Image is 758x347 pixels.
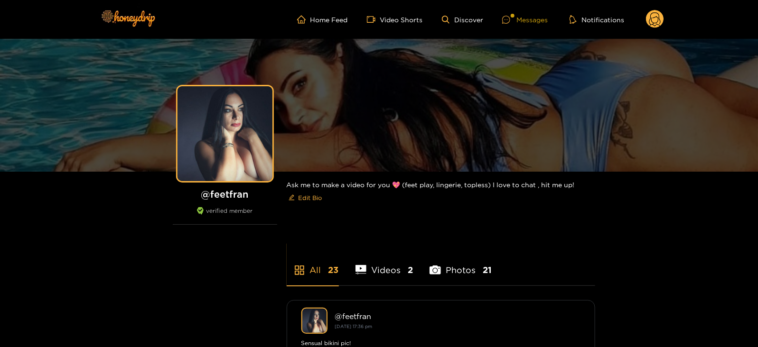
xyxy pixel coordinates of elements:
div: Ask me to make a video for you 💖 (feet play, lingerie, topless) I love to chat , hit me up! [287,172,595,213]
a: Home Feed [297,15,348,24]
li: Photos [430,243,492,285]
span: Edit Bio [299,193,322,202]
h1: @ feetfran [173,188,277,200]
span: home [297,15,310,24]
span: 23 [328,264,339,276]
span: 2 [408,264,413,276]
small: [DATE] 17:36 pm [335,324,373,329]
span: video-camera [367,15,380,24]
div: Messages [502,14,548,25]
button: Notifications [567,15,627,24]
a: Video Shorts [367,15,423,24]
li: All [287,243,339,285]
span: appstore [294,265,305,276]
li: Videos [356,243,413,285]
span: edit [289,194,295,201]
a: Discover [442,16,483,24]
img: feetfran [301,308,328,334]
div: verified member [173,207,277,225]
button: editEdit Bio [287,190,324,205]
div: @ feetfran [335,312,580,320]
span: 21 [483,264,492,276]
